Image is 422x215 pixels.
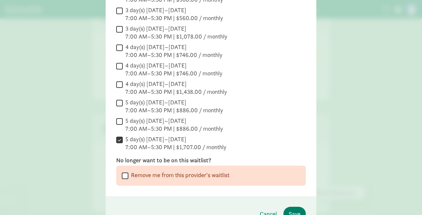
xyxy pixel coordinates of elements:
div: 4 day(s) [DATE]–[DATE] [125,62,223,69]
div: 5 day(s) [DATE]–[DATE] [125,135,226,143]
div: 7:00 AM–5:30 PM | $746.00 / monthly [125,69,223,77]
div: 4 day(s) [DATE]–[DATE] [125,80,227,88]
div: 7:00 AM–5:30 PM | $746.00 / monthly [125,51,223,59]
div: 5 day(s) [DATE]–[DATE] [125,117,223,125]
div: 5 day(s) [DATE]–[DATE] [125,98,223,106]
label: Remove me from this provider's waitlist [128,171,229,179]
label: No longer want to be on this waitlist? [116,156,306,164]
div: 3 day(s) [DATE]–[DATE] [125,25,227,33]
div: 4 day(s) [DATE]–[DATE] [125,43,223,51]
div: 7:00 AM–5:30 PM | $1,078.00 / monthly [125,33,227,40]
div: 7:00 AM–5:30 PM | $886.00 / monthly [125,106,223,114]
div: 7:00 AM–5:30 PM | $1,438.00 / monthly [125,88,227,96]
div: 3 day(s) [DATE]–[DATE] [125,6,223,14]
div: 7:00 AM–5:30 PM | $886.00 / monthly [125,125,223,133]
div: 7:00 AM–5:30 PM | $560.00 / monthly [125,14,223,22]
div: 7:00 AM–5:30 PM | $1,707.00 / monthly [125,143,226,151]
